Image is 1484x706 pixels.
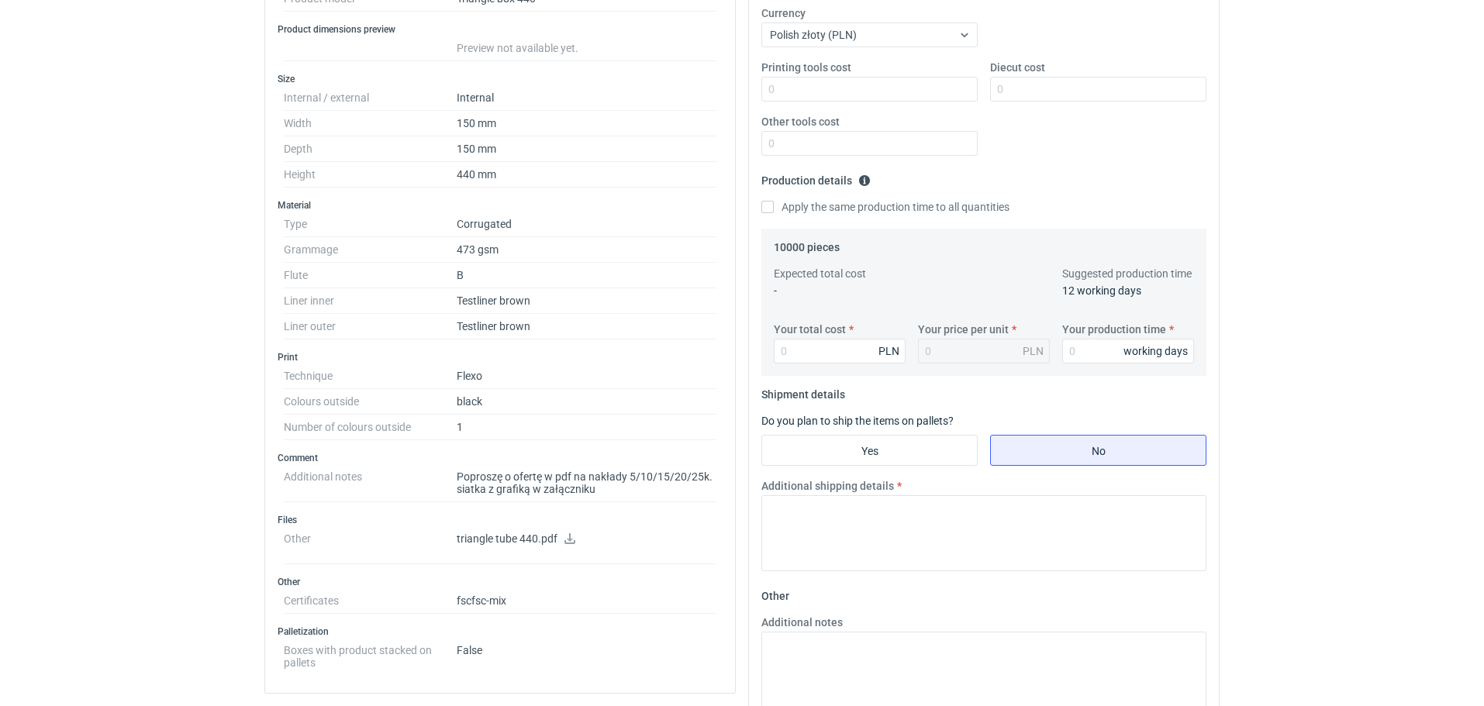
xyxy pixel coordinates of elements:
[1123,343,1188,359] div: working days
[918,322,1009,337] label: Your price per unit
[761,584,789,602] legend: Other
[457,532,716,546] p: triangle tube 440.pdf
[457,288,716,314] dd: Testliner brown
[761,615,843,630] label: Additional notes
[457,212,716,237] dd: Corrugated
[761,478,894,494] label: Additional shipping details
[284,85,457,111] dt: Internal / external
[990,435,1206,466] label: No
[761,435,978,466] label: Yes
[284,526,457,564] dt: Other
[761,199,1009,215] label: Apply the same production time to all quantities
[770,29,857,41] span: Polish złoty (PLN)
[1062,283,1194,298] p: 12 working days
[761,415,954,427] label: Do you plan to ship the items on pallets?
[990,60,1045,75] label: Diecut cost
[774,339,906,363] input: 0
[1062,266,1192,281] label: Suggested production time
[278,199,723,212] h3: Material
[878,343,899,359] div: PLN
[457,162,716,188] dd: 440 mm
[284,363,457,389] dt: Technique
[457,136,716,162] dd: 150 mm
[284,162,457,188] dt: Height
[774,283,906,298] p: -
[284,638,457,669] dt: Boxes with product stacked on pallets
[457,389,716,415] dd: black
[278,351,723,363] h3: Print
[761,77,978,102] input: 0
[990,77,1206,102] input: 0
[457,415,716,440] dd: 1
[278,452,723,464] h3: Comment
[457,464,716,502] dd: Poproszę o ofertę w pdf na nakłady 5/10/15/20/25k. siatka z grafiką w załączniku
[457,263,716,288] dd: B
[284,314,457,339] dt: Liner outer
[284,415,457,440] dt: Number of colours outside
[284,288,457,314] dt: Liner inner
[761,382,845,401] legend: Shipment details
[284,389,457,415] dt: Colours outside
[1062,322,1166,337] label: Your production time
[457,363,716,389] dd: Flexo
[284,263,457,288] dt: Flute
[457,42,578,54] span: Preview not available yet.
[457,237,716,263] dd: 473 gsm
[457,85,716,111] dd: Internal
[284,588,457,614] dt: Certificates
[761,60,851,75] label: Printing tools cost
[1062,339,1194,363] input: 0
[1023,343,1044,359] div: PLN
[457,588,716,614] dd: fsc fsc-mix
[457,111,716,136] dd: 150 mm
[761,168,871,187] legend: Production details
[774,266,866,281] label: Expected total cost
[278,73,723,85] h3: Size
[278,625,723,638] h3: Palletization
[761,5,806,21] label: Currency
[278,514,723,526] h3: Files
[761,114,840,129] label: Other tools cost
[761,131,978,156] input: 0
[457,314,716,339] dd: Testliner brown
[278,576,723,588] h3: Other
[284,212,457,237] dt: Type
[457,638,716,669] dd: False
[284,111,457,136] dt: Width
[774,322,846,337] label: Your total cost
[284,237,457,263] dt: Grammage
[284,136,457,162] dt: Depth
[284,464,457,502] dt: Additional notes
[774,235,840,253] legend: 10000 pieces
[278,23,723,36] h3: Product dimensions preview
